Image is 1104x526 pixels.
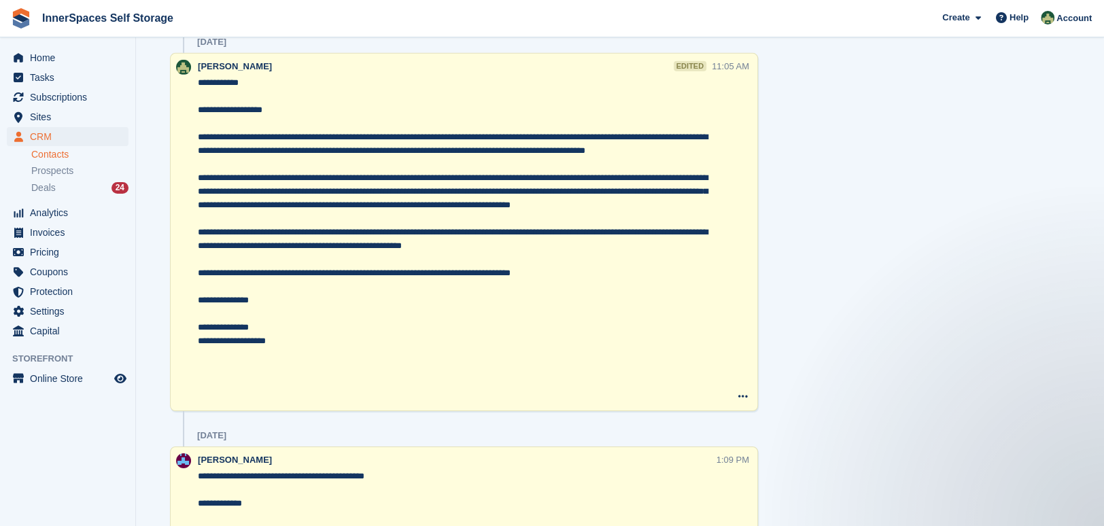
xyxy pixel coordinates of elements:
span: Help [1010,11,1029,24]
span: Settings [30,302,111,321]
img: Paul Allo [176,453,191,468]
span: Prospects [31,164,73,177]
span: Home [30,48,111,67]
a: Preview store [112,370,128,387]
div: 24 [111,182,128,194]
span: Protection [30,282,111,301]
a: menu [7,127,128,146]
a: menu [7,223,128,242]
span: Sites [30,107,111,126]
a: InnerSpaces Self Storage [37,7,179,29]
span: Create [942,11,969,24]
a: menu [7,369,128,388]
a: menu [7,262,128,281]
a: menu [7,68,128,87]
span: Capital [30,321,111,340]
span: Storefront [12,352,135,366]
span: Online Store [30,369,111,388]
a: menu [7,203,128,222]
div: edited [674,61,706,71]
span: Pricing [30,243,111,262]
span: Account [1056,12,1092,25]
span: Invoices [30,223,111,242]
span: Deals [31,181,56,194]
span: Tasks [30,68,111,87]
a: menu [7,321,128,340]
div: [DATE] [197,37,226,48]
div: [DATE] [197,430,226,441]
span: Analytics [30,203,111,222]
a: Deals 24 [31,181,128,195]
a: menu [7,243,128,262]
img: Paula Amey [176,60,191,75]
div: 1:09 PM [716,453,748,466]
div: 11:05 AM [712,60,749,73]
span: Subscriptions [30,88,111,107]
span: CRM [30,127,111,146]
span: [PERSON_NAME] [198,61,272,71]
a: menu [7,302,128,321]
a: menu [7,88,128,107]
a: Contacts [31,148,128,161]
a: menu [7,48,128,67]
a: Prospects [31,164,128,178]
span: Coupons [30,262,111,281]
img: stora-icon-8386f47178a22dfd0bd8f6a31ec36ba5ce8667c1dd55bd0f319d3a0aa187defe.svg [11,8,31,29]
img: Paula Amey [1041,11,1054,24]
span: [PERSON_NAME] [198,455,272,465]
a: menu [7,107,128,126]
a: menu [7,282,128,301]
